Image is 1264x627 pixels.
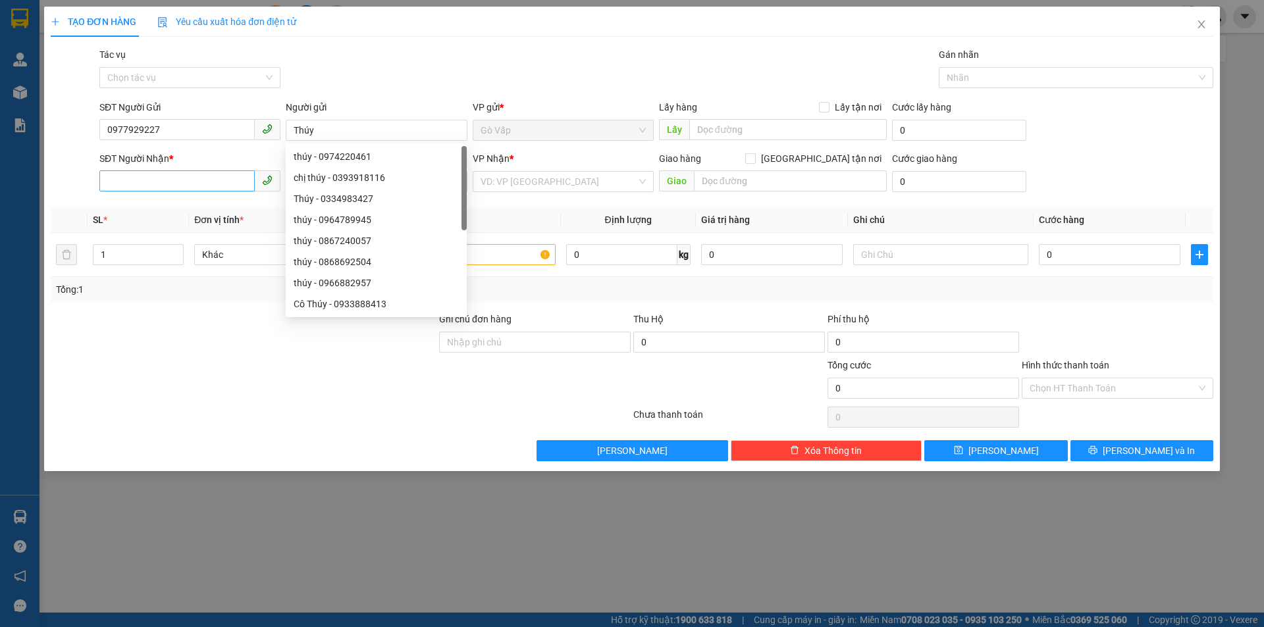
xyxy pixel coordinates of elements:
input: Dọc đường [694,170,887,191]
button: printer[PERSON_NAME] và In [1070,440,1213,461]
span: Xóa Thông tin [804,443,862,458]
div: thúy - 0964789945 [294,213,459,227]
span: Yêu cầu xuất hóa đơn điện tử [157,16,296,27]
button: Close [1183,7,1220,43]
div: VP gửi [473,100,654,114]
span: delete [790,445,799,456]
div: thúy - 0868692504 [286,251,467,272]
span: Giá trị hàng [701,214,750,225]
span: Giao [659,170,694,191]
div: chị thúy - 0393918116 [294,170,459,185]
div: Phí thu hộ [828,312,1019,332]
div: Chưa thanh toán [632,407,826,430]
div: thúy - 0974220461 [286,146,467,167]
input: Ghi chú đơn hàng [439,332,631,353]
span: [GEOGRAPHIC_DATA] tận nơi [756,151,887,166]
div: thúy - 0966882957 [286,272,467,293]
input: Dọc đường [689,119,887,140]
span: VP Nhận [473,153,510,164]
span: [PERSON_NAME] [597,443,668,458]
input: Cước lấy hàng [892,120,1026,141]
span: Đơn vị tính [194,214,244,225]
label: Ghi chú đơn hàng [439,314,512,324]
span: 0968278298 [5,60,65,72]
label: Tác vụ [99,49,126,60]
span: save [954,445,963,456]
div: SĐT Người Nhận [99,151,280,166]
label: Cước lấy hàng [892,102,951,113]
label: Hình thức thanh toán [1022,360,1109,370]
span: Giao hàng [659,153,701,164]
span: Lấy [659,119,689,140]
th: Ghi chú [848,207,1034,233]
button: save[PERSON_NAME] [924,440,1067,461]
span: Lấy hàng [659,102,697,113]
label: Cước giao hàng [892,153,957,164]
span: plus [1192,249,1207,260]
span: Cước hàng [1039,214,1084,225]
span: [PERSON_NAME] [968,443,1039,458]
span: Lấy tận nơi [829,100,887,114]
input: VD: Bàn, Ghế [380,244,555,265]
div: Thúy - 0334983427 [286,188,467,209]
span: 33 Bác Ái, P Phước Hội, TX Lagi [5,33,117,58]
span: phone [262,124,273,134]
span: [PERSON_NAME] và In [1103,443,1195,458]
label: Gán nhãn [939,49,979,60]
span: plus [51,17,60,26]
img: icon [157,17,168,28]
div: thúy - 0974220461 [294,149,459,164]
span: Gò Vấp [138,84,178,98]
div: SĐT Người Gửi [99,100,280,114]
button: delete [56,244,77,265]
div: thúy - 0966882957 [294,276,459,290]
input: 0 [701,244,843,265]
button: plus [1191,244,1208,265]
span: Khác [202,245,361,264]
div: chị thúy - 0393918116 [286,167,467,188]
span: Định lượng [605,214,652,225]
span: SL [93,214,103,225]
div: thúy - 0867240057 [286,230,467,251]
span: Gò Vấp [481,120,646,140]
div: thúy - 0868692504 [294,255,459,269]
strong: Nhà xe Mỹ Loan [5,7,118,25]
input: Ghi Chú [853,244,1028,265]
span: Tổng cước [828,360,871,370]
input: Cước giao hàng [892,171,1026,192]
div: thúy - 0867240057 [294,234,459,248]
span: C8XSI4A9 [130,7,186,22]
span: Thu Hộ [633,314,664,324]
span: printer [1088,445,1097,456]
span: close [1196,19,1207,30]
span: TẠO ĐƠN HÀNG [51,16,136,27]
span: kg [677,244,691,265]
div: thúy - 0964789945 [286,209,467,230]
div: Thúy - 0334983427 [294,191,459,206]
strong: Phiếu gửi hàng [5,84,88,98]
button: deleteXóa Thông tin [731,440,922,461]
div: Cô Thúy - 0933888413 [294,297,459,311]
div: Người gửi [286,100,467,114]
span: phone [262,175,273,186]
button: [PERSON_NAME] [537,440,728,461]
div: Tổng: 1 [56,282,488,297]
div: Cô Thúy - 0933888413 [286,293,467,314]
